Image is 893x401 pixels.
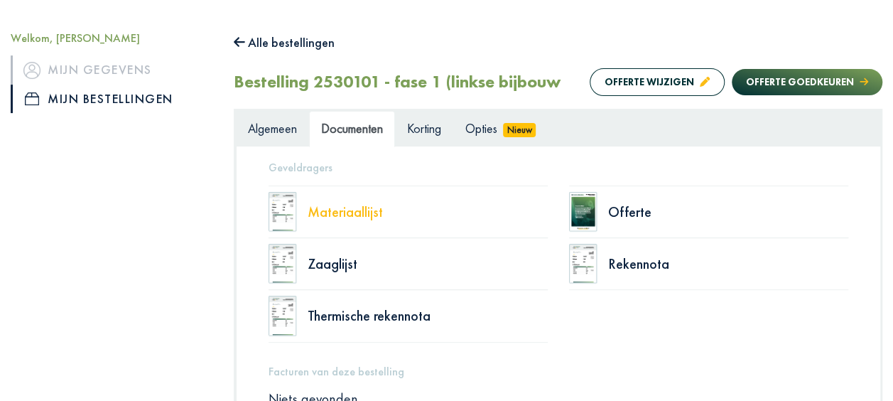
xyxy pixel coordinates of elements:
[236,111,880,146] ul: Tabs
[234,31,335,54] button: Alle bestellingen
[25,92,39,105] img: icon
[23,62,40,79] img: icon
[608,257,848,271] div: Rekennota
[11,31,212,45] h5: Welkom, [PERSON_NAME]
[569,244,597,284] img: doc
[608,205,848,219] div: Offerte
[465,120,497,137] span: Opties
[11,85,212,113] a: iconMijn bestellingen
[569,192,597,232] img: doc
[248,120,297,137] span: Algemeen
[503,123,536,137] span: Nieuw
[308,309,548,323] div: Thermische rekennota
[308,257,548,271] div: Zaaglijst
[407,120,441,137] span: Korting
[269,244,297,284] img: doc
[269,192,297,232] img: doc
[11,55,212,84] a: iconMijn gegevens
[321,120,383,137] span: Documenten
[234,72,561,92] h2: Bestelling 2530101 - fase 1 (linkse bijbouw
[269,161,848,174] h5: Geveldragers
[590,68,725,96] button: Offerte wijzigen
[308,205,548,219] div: Materiaallijst
[269,365,848,378] h5: Facturen van deze bestelling
[269,296,297,336] img: doc
[732,69,882,95] button: Offerte goedkeuren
